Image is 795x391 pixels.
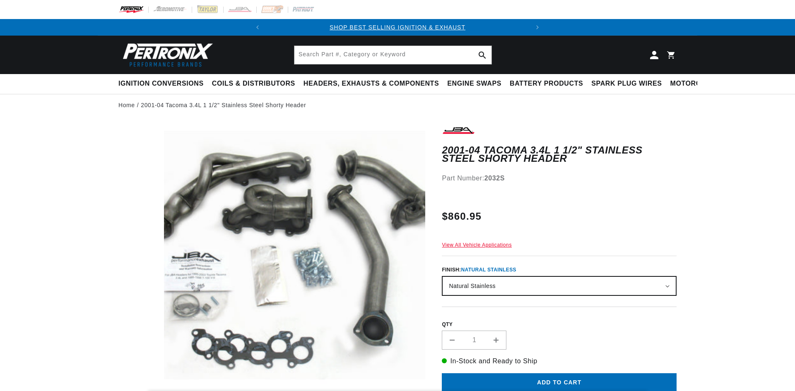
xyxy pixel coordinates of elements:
[461,267,516,273] span: Natural Stainless
[473,46,491,64] button: Search Part #, Category or Keyword
[118,101,135,110] a: Home
[266,23,529,32] div: 1 of 2
[442,209,482,224] span: $860.95
[118,41,214,69] img: Pertronix
[442,266,677,273] label: Finish:
[587,74,666,94] summary: Spark Plug Wires
[118,101,677,110] nav: breadcrumbs
[442,242,512,248] a: View All Vehicle Applications
[266,23,529,32] div: Announcement
[506,74,587,94] summary: Battery Products
[591,79,662,88] span: Spark Plug Wires
[442,356,677,367] p: In-Stock and Ready to Ship
[118,79,204,88] span: Ignition Conversions
[212,79,295,88] span: Coils & Distributors
[330,24,465,31] a: SHOP BEST SELLING IGNITION & EXHAUST
[443,74,506,94] summary: Engine Swaps
[442,146,677,163] h1: 2001-04 Tacoma 3.4L 1 1/2" Stainless Steel Shorty Header
[304,79,439,88] span: Headers, Exhausts & Components
[484,175,505,182] strong: 2032S
[510,79,583,88] span: Battery Products
[442,321,677,328] label: QTY
[141,101,306,110] a: 2001-04 Tacoma 3.4L 1 1/2" Stainless Steel Shorty Header
[98,19,697,36] slideshow-component: Translation missing: en.sections.announcements.announcement_bar
[294,46,491,64] input: Search Part #, Category or Keyword
[529,19,546,36] button: Translation missing: en.sections.announcements.next_announcement
[118,74,208,94] summary: Ignition Conversions
[666,74,724,94] summary: Motorcycle
[208,74,299,94] summary: Coils & Distributors
[299,74,443,94] summary: Headers, Exhausts & Components
[442,173,677,184] div: Part Number:
[118,125,425,390] media-gallery: Gallery Viewer
[249,19,266,36] button: Translation missing: en.sections.announcements.previous_announcement
[670,79,720,88] span: Motorcycle
[447,79,501,88] span: Engine Swaps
